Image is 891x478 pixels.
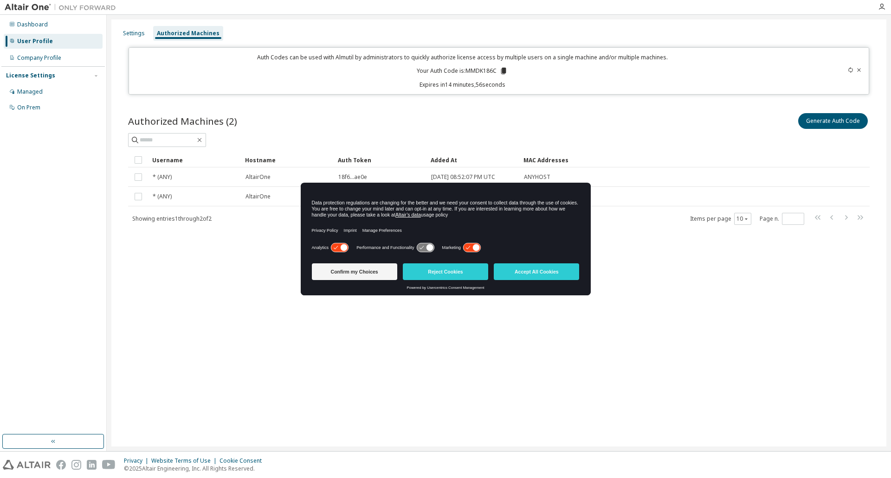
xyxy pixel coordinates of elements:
[135,53,791,61] p: Auth Codes can be used with Almutil by administrators to quickly authorize license access by mult...
[157,30,220,37] div: Authorized Machines
[17,54,61,62] div: Company Profile
[102,460,116,470] img: youtube.svg
[87,460,97,470] img: linkedin.svg
[6,72,55,79] div: License Settings
[417,67,508,75] p: Your Auth Code is: MMDK186C
[798,113,868,129] button: Generate Auth Code
[245,153,330,167] div: Hostname
[338,173,367,181] span: 18f6...ae0e
[220,457,267,465] div: Cookie Consent
[523,153,772,167] div: MAC Addresses
[152,153,238,167] div: Username
[71,460,81,470] img: instagram.svg
[17,104,40,111] div: On Prem
[3,460,51,470] img: altair_logo.svg
[153,193,172,200] span: * (ANY)
[153,173,172,181] span: * (ANY)
[123,30,145,37] div: Settings
[56,460,66,470] img: facebook.svg
[431,153,516,167] div: Added At
[17,88,43,96] div: Managed
[524,173,550,181] span: ANYHOST
[124,465,267,472] p: © 2025 Altair Engineering, Inc. All Rights Reserved.
[245,193,271,200] span: AltairOne
[151,457,220,465] div: Website Terms of Use
[431,173,495,181] span: [DATE] 08:52:07 PM UTC
[690,213,751,225] span: Items per page
[736,215,749,223] button: 10
[124,457,151,465] div: Privacy
[132,215,212,223] span: Showing entries 1 through 2 of 2
[135,81,791,89] p: Expires in 14 minutes, 56 seconds
[338,153,423,167] div: Auth Token
[760,213,804,225] span: Page n.
[245,173,271,181] span: AltairOne
[128,115,237,127] span: Authorized Machines (2)
[17,38,53,45] div: User Profile
[17,21,48,28] div: Dashboard
[5,3,121,12] img: Altair One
